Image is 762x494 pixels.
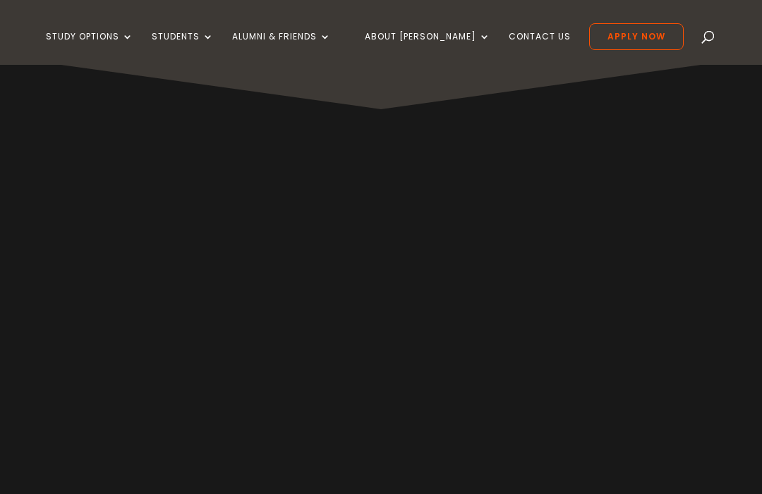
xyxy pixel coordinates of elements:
[232,32,331,65] a: Alumni & Friends
[99,286,663,395] p: We invite you to discover [DEMOGRAPHIC_DATA] that shapes hearts, minds, and communities and begin...
[99,395,341,413] strong: Applications for 2026 are now open!
[365,32,490,65] a: About [PERSON_NAME]
[589,23,684,50] a: Apply Now
[46,32,133,65] a: Study Options
[152,32,214,65] a: Students
[207,459,422,488] a: Why choose [PERSON_NAME]?
[509,32,571,65] a: Contact Us
[99,459,200,488] a: Apply Now
[99,218,663,286] h2: Theology that transforms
